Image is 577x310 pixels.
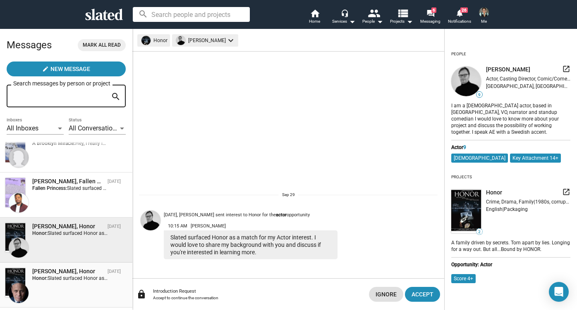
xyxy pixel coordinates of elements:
[83,41,121,50] span: Mark all read
[309,17,320,26] span: Home
[111,90,121,103] mat-icon: search
[276,212,287,218] strong: actor
[153,296,362,300] div: Accept to continue the conversation
[476,92,482,97] span: 9
[9,193,29,213] img: Terrell Pierce
[420,17,441,26] span: Messaging
[451,171,472,183] div: Projects
[48,230,385,236] span: Slated surfaced Honor as a match for my Actor interest. I would love to share my background with ...
[426,9,434,17] mat-icon: forum
[9,283,29,303] img: Rich Meiman
[486,189,502,196] span: Honor
[451,238,570,253] div: A family driven by secrets. Torn apart by lies. Longing for a way out. But all...Bound by HONOR.
[32,222,104,230] div: Lennart B. Sandelin, Honor
[5,133,25,162] img: A Brooklyn Miracle
[5,223,25,252] img: Honor
[32,230,48,236] strong: Honor:
[332,17,355,26] div: Services
[329,8,358,26] button: Services
[5,178,25,207] img: Fallen Princess
[32,177,104,185] div: Terrell Pierce, Fallen Princess
[310,8,320,18] mat-icon: home
[358,8,387,26] button: People
[172,34,238,47] mat-chip: [PERSON_NAME]
[108,269,121,274] time: [DATE]
[32,185,67,191] strong: Fallen Princess:
[42,66,49,72] mat-icon: create
[486,83,570,89] div: [GEOGRAPHIC_DATA], [GEOGRAPHIC_DATA]
[510,154,561,163] mat-chip: Key Attachment 14+
[451,144,570,150] div: Actor
[451,189,481,234] img: undefined
[9,148,29,168] img: Dr Marvelous
[108,179,121,184] time: [DATE]
[387,8,416,26] button: Projects
[405,17,414,26] mat-icon: arrow_drop_down
[562,188,570,196] mat-icon: launch
[7,62,126,76] button: New Message
[486,76,570,82] div: Actor, Casting Director, Comic/Comedian, Narrator, Voice Actor
[300,8,329,26] a: Home
[7,35,52,55] h2: Messages
[32,275,48,281] strong: Honor:
[396,7,408,19] mat-icon: view_list
[367,7,379,19] mat-icon: people
[451,154,508,163] mat-chip: [DEMOGRAPHIC_DATA]
[431,7,436,13] span: 6
[164,212,310,218] div: [DATE], [PERSON_NAME] sent interest to Honor for the opportunity
[136,289,146,299] mat-icon: lock
[455,9,463,17] mat-icon: notifications
[78,39,126,51] button: Mark all read
[486,66,530,73] span: [PERSON_NAME]
[141,211,160,230] img: Lennart B. Sandelin
[32,267,104,275] div: Rich Meiman, Honor
[226,35,236,45] mat-icon: keyboard_arrow_down
[69,124,120,132] span: All Conversations
[390,17,413,26] span: Projects
[479,7,489,17] img: Toni D'Antonio
[139,209,162,261] a: Lennart B. Sandelin
[549,282,569,302] div: Open Intercom Messenger
[481,17,487,26] span: Me
[67,185,424,191] span: Slated surfaced Fallen Princess as a match for my Actor interest. I would love to share my backgr...
[451,262,570,267] div: Opportunity: Actor
[341,9,348,17] mat-icon: headset_mic
[460,7,468,13] span: 26
[108,224,121,229] time: [DATE]
[445,8,474,26] a: 26Notifications
[50,62,90,76] span: New Message
[562,65,570,73] mat-icon: launch
[168,223,187,229] span: 10:15 AM
[7,124,38,132] span: All Inboxes
[48,275,385,281] span: Slated surfaced Honor as a match for my Actor interest. I would love to share my background with ...
[463,144,466,150] span: 9
[405,287,440,302] button: Accept
[412,287,433,302] span: Accept
[534,199,535,205] span: |
[191,223,226,229] span: [PERSON_NAME]
[376,287,397,302] span: Ignore
[347,17,357,26] mat-icon: arrow_drop_down
[503,206,504,212] span: |
[133,7,250,22] input: Search people and projects
[476,230,482,234] span: 2
[153,289,362,294] div: Introduction Request
[375,17,385,26] mat-icon: arrow_drop_down
[474,6,494,27] button: Toni D'AntonioMe
[176,36,185,45] img: undefined
[416,8,445,26] a: 6Messaging
[448,17,471,26] span: Notifications
[369,287,403,302] button: Ignore
[451,66,481,96] img: undefined
[164,230,338,259] div: Slated surfaced Honor as a match for my Actor interest. I would love to share my background with ...
[486,206,503,212] span: English
[9,238,29,258] img: Lennart B. Sandelin
[451,101,570,136] div: I am a [DEMOGRAPHIC_DATA] actor, based in [GEOGRAPHIC_DATA], VO, narrator and standup comedian I ...
[486,199,534,205] span: Crime, Drama, Family
[504,206,528,212] span: Packaging
[5,268,25,297] img: Honor
[451,274,476,283] mat-chip: Score 4+
[362,17,383,26] div: People
[451,48,466,60] div: People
